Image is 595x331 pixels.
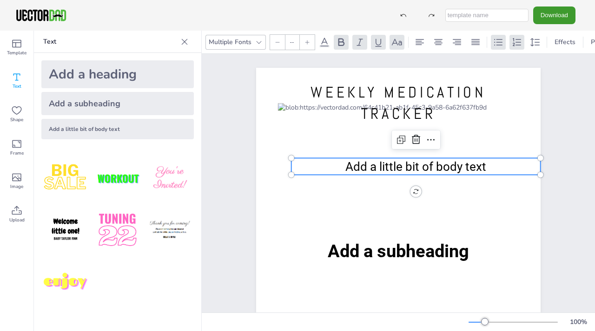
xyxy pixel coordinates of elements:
img: GNLDUe7.png [41,206,90,254]
img: K4iXMrW.png [145,206,194,254]
img: style1.png [41,154,90,202]
span: Frame [10,149,24,157]
span: Add a little bit of body text [345,160,486,174]
span: Effects [553,38,577,46]
button: Download [533,6,575,24]
span: Add a subheading [328,241,469,261]
span: Upload [9,216,25,224]
div: Add a subheading [41,92,194,115]
div: 100 % [567,318,589,326]
img: BBMXfK6.png [145,154,194,202]
div: Add a heading [41,60,194,88]
img: M7yqmqo.png [41,258,90,306]
span: Shape [10,116,23,123]
img: XdJCRjX.png [93,154,142,202]
span: Template [7,49,26,57]
div: Multiple Fonts [207,36,253,48]
div: Add a little bit of body text [41,119,194,139]
img: 1B4LbXY.png [93,206,142,254]
input: template name [445,9,529,22]
img: VectorDad-1.png [15,8,67,22]
p: Text [43,31,177,53]
span: Image [10,183,23,190]
span: WEEKLY MEDICATION TRACKER [311,83,486,123]
span: Text [13,83,21,90]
